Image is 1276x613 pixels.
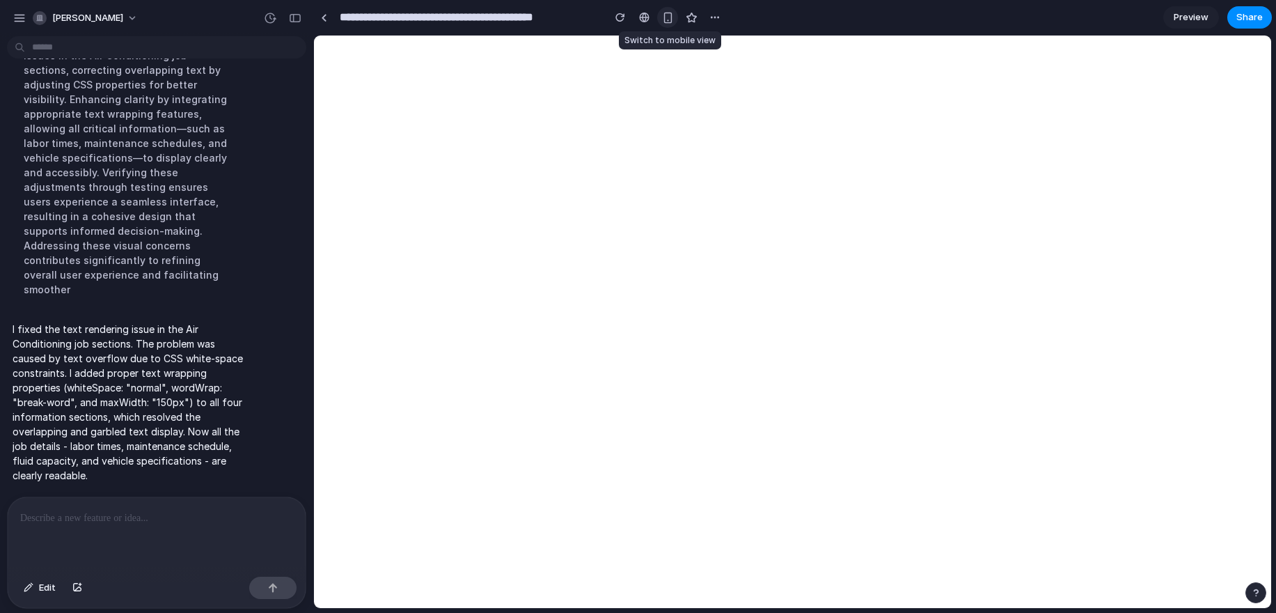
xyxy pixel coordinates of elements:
[13,25,245,305] div: Implementing fixes to text rendering issues in the Air Conditioning job sections, correcting over...
[52,11,123,25] span: [PERSON_NAME]
[17,577,63,599] button: Edit
[13,322,245,483] p: I fixed the text rendering issue in the Air Conditioning job sections. The problem was caused by ...
[1174,10,1208,24] span: Preview
[1236,10,1263,24] span: Share
[39,581,56,595] span: Edit
[1227,6,1272,29] button: Share
[1163,6,1219,29] a: Preview
[27,7,145,29] button: [PERSON_NAME]
[619,31,721,49] div: Switch to mobile view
